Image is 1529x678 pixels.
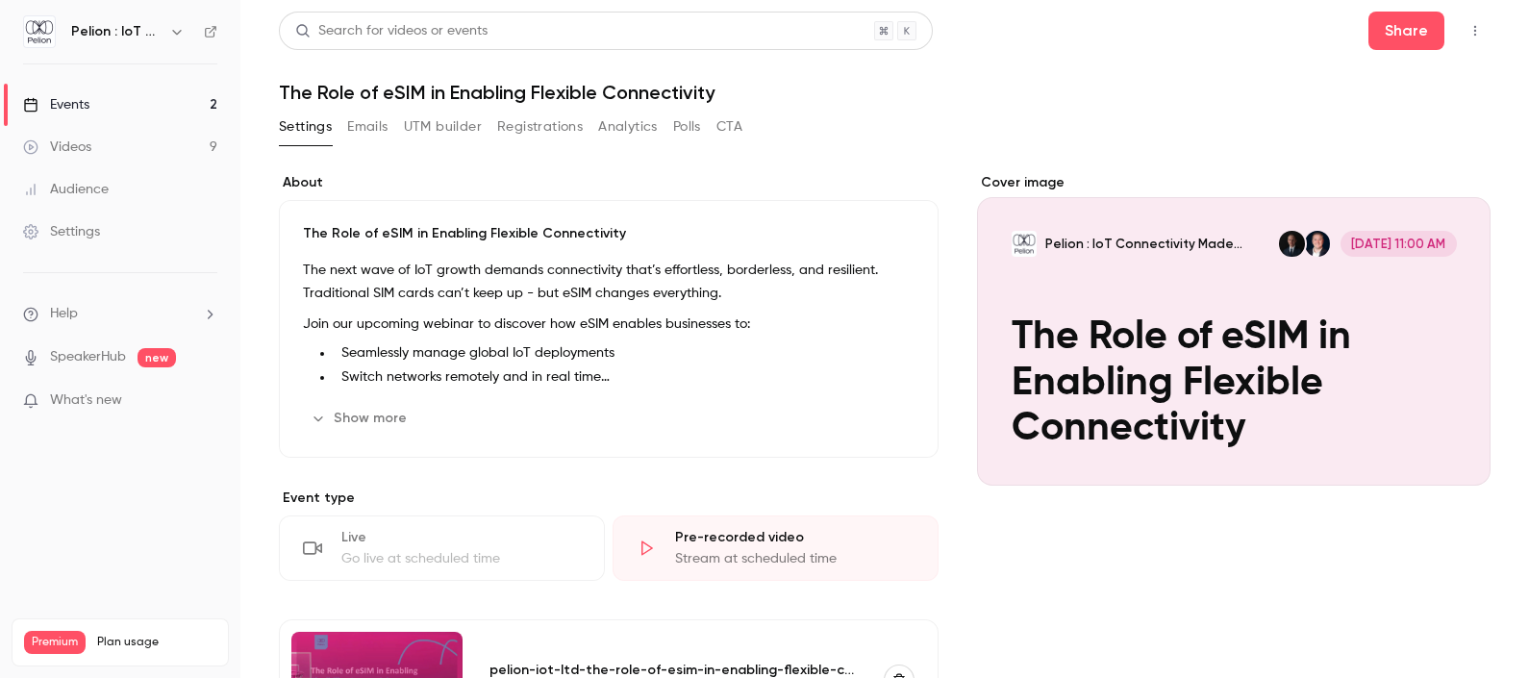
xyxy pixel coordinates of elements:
p: Event type [279,489,939,508]
button: UTM builder [404,112,482,142]
p: The Role of eSIM in Enabling Flexible Connectivity [303,224,915,243]
span: Premium [24,631,86,654]
button: Share [1368,12,1444,50]
span: What's new [50,390,122,411]
div: Go live at scheduled time [341,549,581,568]
img: Pelion : IoT Connectivity Made Effortless [24,16,55,47]
button: Polls [673,112,701,142]
div: Stream at scheduled time [675,549,915,568]
span: Help [50,304,78,324]
iframe: Noticeable Trigger [194,392,217,410]
li: help-dropdown-opener [23,304,217,324]
div: Pre-recorded videoStream at scheduled time [613,515,939,581]
div: Search for videos or events [295,21,488,41]
div: Videos [23,138,91,157]
h6: Pelion : IoT Connectivity Made Effortless [71,22,162,41]
span: Plan usage [97,635,216,650]
p: The next wave of IoT growth demands connectivity that’s effortless, borderless, and resilient. Tr... [303,259,915,305]
button: Analytics [598,112,658,142]
button: Show more [303,403,418,434]
div: Settings [23,222,100,241]
button: Settings [279,112,332,142]
button: Registrations [497,112,583,142]
div: Pre-recorded video [675,528,915,547]
h1: The Role of eSIM in Enabling Flexible Connectivity [279,81,1491,104]
div: Audience [23,180,109,199]
div: Live [341,528,581,547]
button: CTA [716,112,742,142]
li: Switch networks remotely and in real time [334,367,915,388]
button: Emails [347,112,388,142]
div: LiveGo live at scheduled time [279,515,605,581]
li: Seamlessly manage global IoT deployments [334,343,915,364]
span: new [138,348,176,367]
a: SpeakerHub [50,347,126,367]
label: Cover image [977,173,1491,192]
p: Join our upcoming webinar to discover how eSIM enables businesses to: [303,313,915,336]
label: About [279,173,939,192]
div: Events [23,95,89,114]
section: Cover image [977,173,1491,486]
